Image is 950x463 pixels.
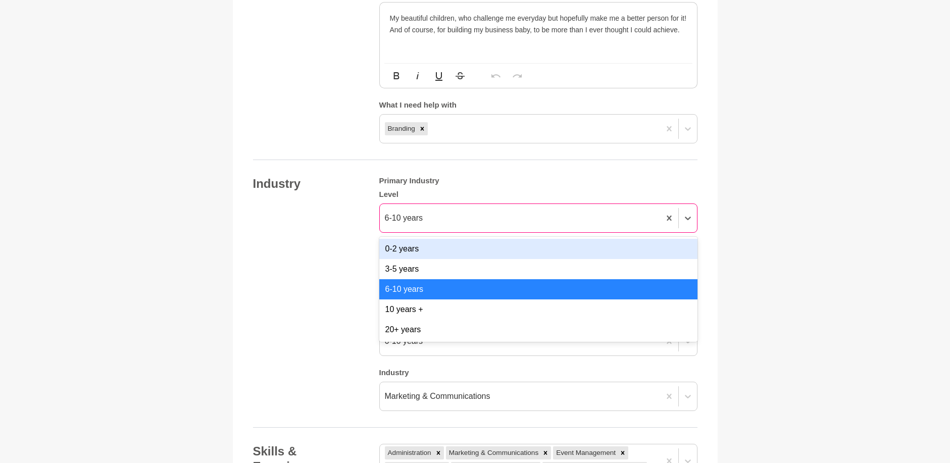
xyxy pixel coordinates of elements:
[486,66,506,86] button: Undo (Ctrl+Z)
[385,390,490,402] div: Marketing & Communications
[379,368,697,378] h5: Industry
[385,212,423,224] div: 6-10 years
[508,66,527,86] button: Redo (Ctrl+Shift+Z)
[379,176,697,186] h5: Primary Industry
[379,190,697,199] h5: Level
[379,299,697,320] div: 10 years +
[379,279,697,299] div: 6-10 years
[429,66,448,86] button: Underline (Ctrl+U)
[379,239,697,259] div: 0-2 years
[553,446,617,459] div: Event Management
[253,176,359,191] h4: Industry
[390,13,687,35] p: My beautiful children, who challenge me everyday but hopefully make me a better person for it! An...
[446,446,540,459] div: Marketing & Communications
[379,320,697,340] div: 20+ years
[387,66,406,86] button: Bold (Ctrl+B)
[385,122,417,135] div: Branding
[385,446,433,459] div: Administration
[379,259,697,279] div: 3-5 years
[379,100,697,110] h5: What I need help with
